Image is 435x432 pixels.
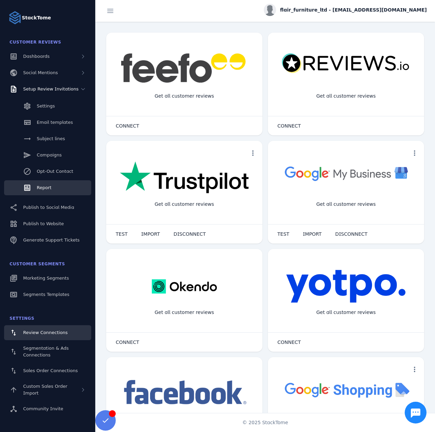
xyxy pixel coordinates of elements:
[149,87,220,105] div: Get all customer reviews
[306,412,386,430] div: Import Products from Google
[246,146,260,160] button: more
[286,269,406,303] img: yotpo.png
[23,205,74,210] span: Publish to Social Media
[4,131,91,146] a: Subject lines
[4,325,91,340] a: Review Connections
[23,330,68,335] span: Review Connections
[271,119,308,133] button: CONNECT
[296,227,328,241] button: IMPORT
[4,271,91,286] a: Marketing Segments
[281,378,410,402] img: googleshopping.png
[303,232,322,236] span: IMPORT
[149,195,220,213] div: Get all customer reviews
[4,115,91,130] a: Email templates
[10,40,61,45] span: Customer Reviews
[23,384,67,396] span: Custom Sales Order Import
[277,340,301,345] span: CONNECT
[4,342,91,362] a: Segmentation & Ads Connections
[23,86,79,92] span: Setup Review Invitations
[4,363,91,378] a: Sales Order Connections
[37,103,55,109] span: Settings
[37,136,65,141] span: Subject lines
[281,53,410,74] img: reviewsio.svg
[271,335,308,349] button: CONNECT
[408,363,421,376] button: more
[264,4,276,16] img: profile.jpg
[109,335,146,349] button: CONNECT
[8,11,22,24] img: Logo image
[311,87,381,105] div: Get all customer reviews
[311,195,381,213] div: Get all customer reviews
[335,232,368,236] span: DISCONNECT
[271,227,296,241] button: TEST
[23,276,69,281] span: Marketing Segments
[149,303,220,321] div: Get all customer reviews
[311,303,381,321] div: Get all customer reviews
[281,161,410,185] img: googlebusiness.png
[4,148,91,163] a: Campaigns
[23,54,50,59] span: Dashboards
[328,227,374,241] button: DISCONNECT
[22,14,51,21] strong: StackTome
[152,269,217,303] img: okendo.webp
[4,401,91,416] a: Community Invite
[242,419,288,426] span: © 2025 StackTome
[23,237,80,243] span: Generate Support Tickets
[37,169,73,174] span: Opt-Out Contact
[10,316,34,321] span: Settings
[4,216,91,231] a: Publish to Website
[120,53,249,83] img: feefo.png
[37,152,62,157] span: Campaigns
[23,406,63,411] span: Community Invite
[116,123,139,128] span: CONNECT
[134,227,167,241] button: IMPORT
[174,232,206,236] span: DISCONNECT
[4,200,91,215] a: Publish to Social Media
[37,120,73,125] span: Email templates
[23,70,58,75] span: Social Mentions
[277,232,289,236] span: TEST
[23,368,78,373] span: Sales Order Connections
[109,227,134,241] button: TEST
[408,146,421,160] button: more
[4,180,91,195] a: Report
[116,232,128,236] span: TEST
[37,185,51,190] span: Report
[4,287,91,302] a: Segments Templates
[4,233,91,248] a: Generate Support Tickets
[280,6,427,14] span: flair_furniture_ltd - [EMAIL_ADDRESS][DOMAIN_NAME]
[4,164,91,179] a: Opt-Out Contact
[277,123,301,128] span: CONNECT
[4,99,91,114] a: Settings
[116,340,139,345] span: CONNECT
[120,161,249,195] img: trustpilot.png
[141,232,160,236] span: IMPORT
[23,346,69,358] span: Segmentation & Ads Connections
[23,292,69,297] span: Segments Templates
[23,221,64,226] span: Publish to Website
[120,378,249,408] img: facebook.png
[264,4,427,16] button: flair_furniture_ltd - [EMAIL_ADDRESS][DOMAIN_NAME]
[109,119,146,133] button: CONNECT
[167,227,213,241] button: DISCONNECT
[10,262,65,266] span: Customer Segments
